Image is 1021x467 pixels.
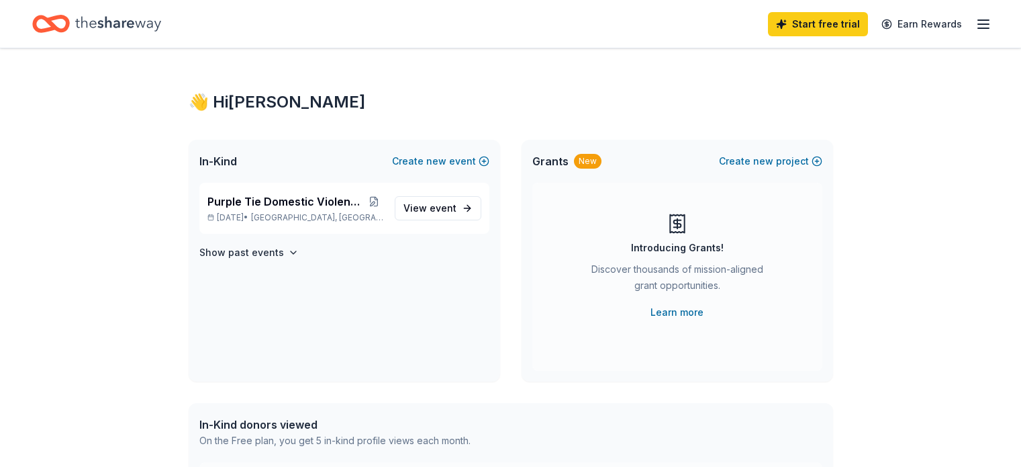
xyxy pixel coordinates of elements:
div: In-Kind donors viewed [199,417,471,433]
a: Home [32,8,161,40]
span: [GEOGRAPHIC_DATA], [GEOGRAPHIC_DATA] [251,212,383,223]
span: View [403,200,456,216]
span: Grants [532,153,569,169]
a: View event [395,196,481,220]
h4: Show past events [199,245,284,261]
span: Purple Tie Domestic Violence Fundraiser [207,194,364,210]
div: New [574,154,601,169]
a: Start free trial [768,12,868,36]
span: new [753,153,773,169]
div: Discover thousands of mission-aligned grant opportunities. [586,261,769,299]
button: Createnewevent [392,153,489,169]
p: [DATE] • [207,212,384,223]
div: Introducing Grants! [631,240,724,256]
span: In-Kind [199,153,237,169]
button: Createnewproject [719,153,822,169]
a: Learn more [650,304,703,321]
span: new [426,153,446,169]
a: Earn Rewards [873,12,970,36]
button: Show past events [199,245,299,261]
div: On the Free plan, you get 5 in-kind profile views each month. [199,433,471,449]
span: event [430,202,456,214]
div: 👋 Hi [PERSON_NAME] [189,91,833,113]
